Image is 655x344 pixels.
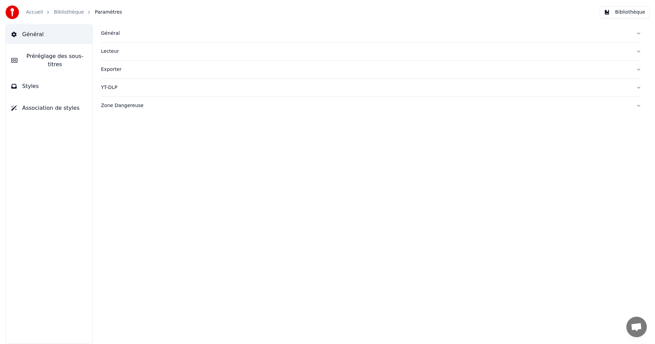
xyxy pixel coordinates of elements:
[22,82,39,90] span: Styles
[101,61,641,78] button: Exporter
[26,9,43,16] a: Accueil
[101,48,630,55] div: Lecteur
[101,43,641,60] button: Lecteur
[101,66,630,73] div: Exporter
[6,99,92,118] button: Association de styles
[600,6,650,18] button: Bibliothèque
[6,25,92,44] button: Général
[101,84,630,91] div: YT-DLP
[5,5,19,19] img: youka
[626,317,647,337] a: Ouvrir le chat
[101,25,641,42] button: Général
[95,9,122,16] span: Paramètres
[101,30,630,37] div: Général
[22,104,79,112] span: Association de styles
[101,102,630,109] div: Zone Dangereuse
[101,79,641,96] button: YT-DLP
[6,77,92,96] button: Styles
[22,30,44,39] span: Général
[23,52,87,69] span: Préréglage des sous-titres
[6,47,92,74] button: Préréglage des sous-titres
[101,97,641,115] button: Zone Dangereuse
[54,9,84,16] a: Bibliothèque
[26,9,122,16] nav: breadcrumb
